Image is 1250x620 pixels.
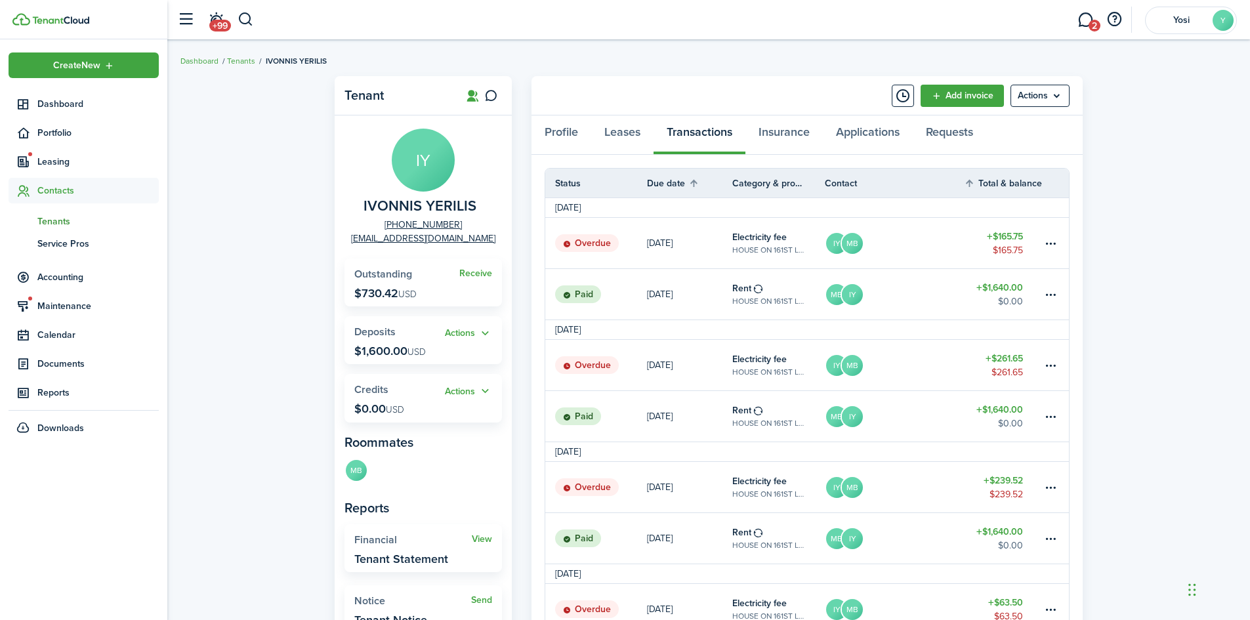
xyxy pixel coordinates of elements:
th: Sort [647,175,732,191]
a: RentHOUSE ON 161ST LLC, Unit 1B [732,269,825,320]
avatar-text: IY [842,284,863,305]
avatar-text: IY [826,477,847,498]
panel-main-subtitle: Roommates [344,432,502,452]
avatar-text: Y [1213,10,1234,31]
span: Create New [53,61,100,70]
table-amount-title: $63.50 [988,596,1023,610]
a: RentHOUSE ON 161ST LLC, Unit 1B [732,513,825,564]
a: Insurance [745,115,823,155]
status: Overdue [555,356,619,375]
a: Receive [459,268,492,279]
span: Maintenance [37,299,159,313]
table-amount-description: $0.00 [998,295,1023,308]
button: Open menu [9,52,159,78]
table-info-title: Electricity fee [732,230,787,244]
widget-stats-action: Actions [445,384,492,399]
a: [PHONE_NUMBER] [385,218,462,232]
a: [DATE] [647,462,732,512]
avatar-text: IY [826,355,847,376]
span: IVONNIS YERILIS [364,198,476,215]
th: Category & property [732,176,825,190]
table-amount-description: $0.00 [998,417,1023,430]
table-subtitle: HOUSE ON 161ST LLC, Unit 1B [732,488,805,500]
p: [DATE] [647,602,673,616]
p: $730.42 [354,287,417,300]
a: Overdue [545,340,647,390]
a: MBIY [825,269,964,320]
div: Drag [1188,570,1196,610]
table-amount-description: $239.52 [990,487,1023,501]
span: Portfolio [37,126,159,140]
panel-main-title: Tenant [344,88,449,103]
p: [DATE] [647,236,673,250]
button: Open menu [1010,85,1070,107]
span: USD [398,287,417,301]
a: $165.75$165.75 [964,218,1043,268]
a: Overdue [545,462,647,512]
button: Open resource center [1103,9,1125,31]
status: Paid [555,285,601,304]
p: [DATE] [647,531,673,545]
iframe: Chat Widget [1184,557,1250,620]
status: Overdue [555,234,619,253]
table-info-title: Electricity fee [732,596,787,610]
status: Paid [555,407,601,426]
span: Calendar [37,328,159,342]
a: $1,640.00$0.00 [964,391,1043,442]
widget-stats-title: Financial [354,534,472,546]
span: USD [407,345,426,359]
avatar-text: MB [842,477,863,498]
span: Dashboard [37,97,159,111]
a: Paid [545,391,647,442]
td: [DATE] [545,445,591,459]
img: TenantCloud [12,13,30,26]
a: Electricity feeHOUSE ON 161ST LLC, Unit 1B [732,462,825,512]
table-amount-title: $1,640.00 [976,281,1023,295]
widget-stats-action: Actions [445,326,492,341]
table-amount-description: $261.65 [991,365,1023,379]
a: MB [344,459,368,485]
span: 2 [1089,20,1100,31]
th: Sort [964,175,1043,191]
span: Contacts [37,184,159,197]
a: Paid [545,513,647,564]
menu-btn: Actions [1010,85,1070,107]
table-subtitle: HOUSE ON 161ST LLC, Unit 1B [732,539,805,551]
table-amount-title: $165.75 [987,230,1023,243]
a: Messaging [1073,3,1098,37]
span: +99 [209,20,231,31]
span: Accounting [37,270,159,284]
th: Contact [825,176,964,190]
span: Downloads [37,421,84,435]
table-amount-title: $239.52 [984,474,1023,487]
a: Notifications [203,3,228,37]
p: $1,600.00 [354,344,426,358]
status: Overdue [555,600,619,619]
table-subtitle: HOUSE ON 161ST LLC, Unit 1B [732,244,805,256]
img: TenantCloud [32,16,89,24]
span: Deposits [354,324,396,339]
th: Status [545,176,647,190]
p: [DATE] [647,287,673,301]
table-amount-title: $261.65 [986,352,1023,365]
avatar-text: MB [842,355,863,376]
a: Dashboard [180,55,219,67]
span: Leasing [37,155,159,169]
a: Paid [545,269,647,320]
table-info-title: Rent [732,403,751,417]
a: [DATE] [647,218,732,268]
a: [DATE] [647,391,732,442]
span: Documents [37,357,159,371]
avatar-text: MB [842,599,863,620]
avatar-text: IY [842,406,863,427]
p: $0.00 [354,402,404,415]
avatar-text: MB [346,460,367,481]
p: [DATE] [647,409,673,423]
widget-stats-action: Send [471,595,492,606]
a: Service Pros [9,232,159,255]
avatar-text: IY [392,129,455,192]
a: Tenants [227,55,255,67]
button: Open menu [445,384,492,399]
